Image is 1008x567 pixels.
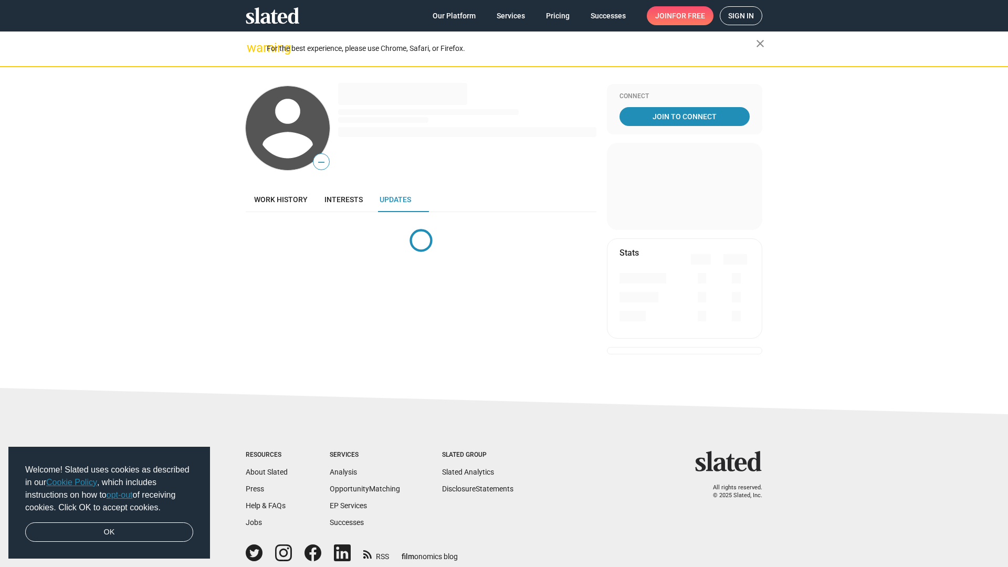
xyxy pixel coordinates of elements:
a: dismiss cookie message [25,522,193,542]
span: film [402,552,414,561]
span: Sign in [728,7,754,25]
a: Successes [330,518,364,527]
span: Successes [591,6,626,25]
a: Our Platform [424,6,484,25]
a: Jobs [246,518,262,527]
div: For the best experience, please use Chrome, Safari, or Firefox. [267,41,756,56]
div: Slated Group [442,451,513,459]
mat-card-title: Stats [619,247,639,258]
span: Our Platform [433,6,476,25]
span: Updates [380,195,411,204]
a: RSS [363,545,389,562]
a: Work history [246,187,316,212]
span: for free [672,6,705,25]
div: Services [330,451,400,459]
a: Updates [371,187,419,212]
span: Join To Connect [622,107,748,126]
a: Slated Analytics [442,468,494,476]
span: — [313,155,329,169]
span: Join [655,6,705,25]
span: Welcome! Slated uses cookies as described in our , which includes instructions on how to of recei... [25,464,193,514]
div: Resources [246,451,288,459]
a: Interests [316,187,371,212]
mat-icon: close [754,37,766,50]
a: Join To Connect [619,107,750,126]
a: DisclosureStatements [442,485,513,493]
div: Connect [619,92,750,101]
div: cookieconsent [8,447,210,559]
a: About Slated [246,468,288,476]
span: Work history [254,195,308,204]
span: Interests [324,195,363,204]
a: filmonomics blog [402,543,458,562]
a: Services [488,6,533,25]
a: Cookie Policy [46,478,97,487]
a: EP Services [330,501,367,510]
p: All rights reserved. © 2025 Slated, Inc. [702,484,762,499]
span: Services [497,6,525,25]
a: Joinfor free [647,6,713,25]
span: Pricing [546,6,570,25]
a: Sign in [720,6,762,25]
a: Analysis [330,468,357,476]
a: Help & FAQs [246,501,286,510]
a: Press [246,485,264,493]
a: opt-out [107,490,133,499]
mat-icon: warning [247,41,259,54]
a: Pricing [538,6,578,25]
a: OpportunityMatching [330,485,400,493]
a: Successes [582,6,634,25]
